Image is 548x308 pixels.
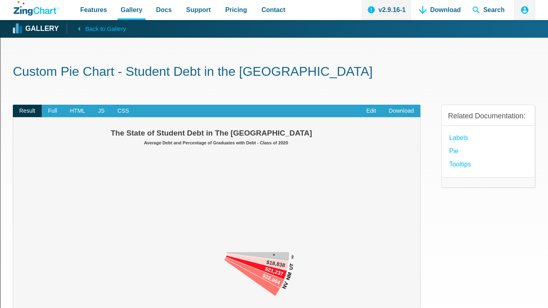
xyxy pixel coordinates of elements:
[80,4,107,15] span: Features
[262,4,286,15] span: Contact
[186,4,211,15] span: Support
[156,4,172,15] span: Docs
[121,4,142,15] span: Gallery
[67,23,126,34] a: Back to Gallery
[85,24,126,34] span: Back to Gallery
[25,25,59,32] strong: Gallery
[14,23,59,35] a: Gallery
[225,4,247,15] span: Pricing
[14,1,59,16] a: ZingChart Logo. Click to return to the homepage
